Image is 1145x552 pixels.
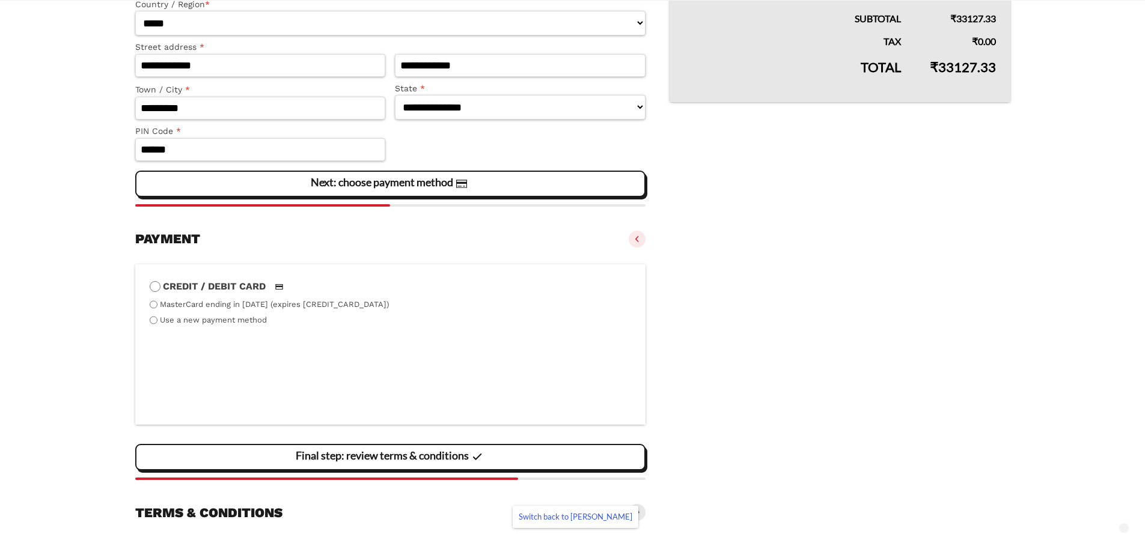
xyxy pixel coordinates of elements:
[950,13,956,24] span: ₹
[972,35,996,47] bdi: 0.00
[670,49,915,102] th: Total
[950,13,996,24] bdi: 33127.33
[930,59,996,75] bdi: 33127.33
[670,26,915,49] th: Tax
[150,279,632,294] label: Credit / Debit Card
[135,231,200,247] h3: Payment
[135,444,646,470] vaadin-button: Final step: review terms & conditions
[135,505,282,521] h3: Terms & conditions
[150,281,160,292] input: Credit / Debit CardCredit / Debit Card
[972,35,978,47] span: ₹
[160,300,389,309] label: MasterCard ending in [DATE] (expires [CREDIT_CARD_DATA])
[147,328,629,410] iframe: Secure payment input frame
[395,82,646,96] label: State
[513,506,638,528] a: Switch back to [PERSON_NAME]
[135,124,386,138] label: PIN Code
[135,40,386,54] label: Street address
[930,59,938,75] span: ₹
[268,279,290,294] img: Credit / Debit Card
[1119,523,1129,533] a: Scroll to top
[160,315,267,324] label: Use a new payment method
[135,83,386,97] label: Town / City
[135,171,646,197] vaadin-button: Next: choose payment method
